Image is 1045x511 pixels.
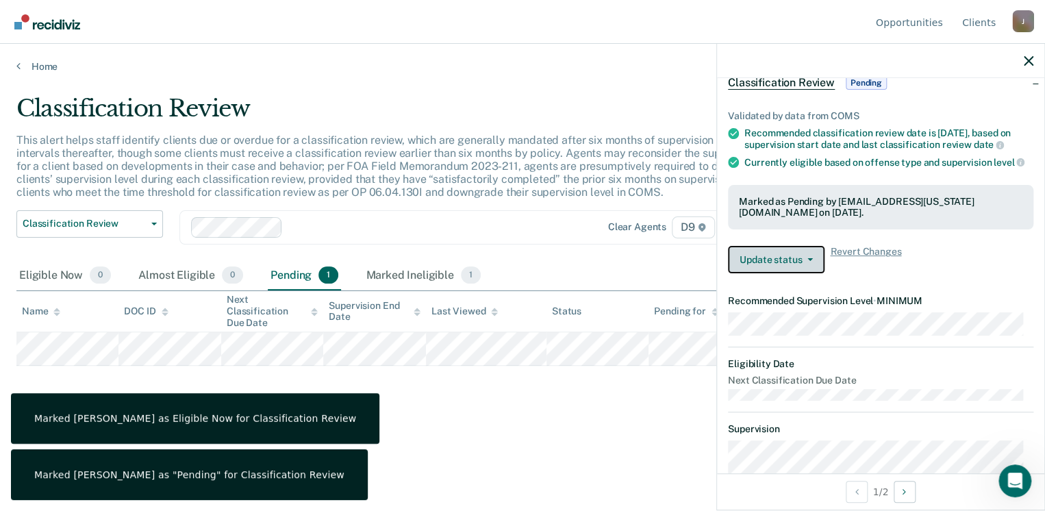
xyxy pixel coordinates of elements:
div: DOC ID [124,306,168,317]
div: Clear agents [608,221,666,233]
span: 1 [461,266,481,284]
span: Classification Review [23,218,146,229]
dt: Recommended Supervision Level MINIMUM [728,295,1033,307]
button: Next Opportunity [894,481,916,503]
span: 0 [222,266,243,284]
div: J [1012,10,1034,32]
div: Recommended classification review date is [DATE], based on supervision start date and last classi... [744,127,1033,151]
dt: Eligibility Date [728,358,1033,370]
div: Next Classification Due Date [227,294,318,328]
div: Marked as Pending by [EMAIL_ADDRESS][US_STATE][DOMAIN_NAME] on [DATE]. [739,196,1022,219]
span: 0 [90,266,111,284]
button: Profile dropdown button [1012,10,1034,32]
div: Almost Eligible [136,261,246,291]
dt: Supervision [728,423,1033,435]
div: Validated by data from COMS [728,110,1033,122]
span: level [994,157,1024,168]
div: Status [552,306,581,317]
span: date [973,139,1003,150]
button: Previous Opportunity [846,481,868,503]
span: Classification Review [728,76,835,90]
iframe: Intercom live chat [998,464,1031,497]
div: Pending [268,261,341,291]
span: • [873,295,877,306]
span: 1 [318,266,338,284]
span: D9 [672,216,715,238]
div: Supervision End Date [329,300,420,323]
div: Classification ReviewPending [717,61,1044,105]
div: Last Viewed [431,306,498,317]
div: Marked Ineligible [363,261,483,291]
div: Currently eligible based on offense type and supervision [744,156,1033,169]
button: Update status [728,246,824,273]
p: This alert helps staff identify clients due or overdue for a classification review, which are gen... [16,134,799,199]
div: Eligible Now [16,261,114,291]
img: Recidiviz [14,14,80,29]
span: Revert Changes [830,246,901,273]
div: Marked [PERSON_NAME] as "Pending" for Classification Review [34,469,344,481]
div: Classification Review [16,95,801,134]
div: Marked [PERSON_NAME] as Eligible Now for Classification Review [34,412,356,425]
span: Pending [846,76,887,90]
div: Name [22,306,60,317]
div: Pending for [654,306,718,317]
a: Home [16,60,1029,73]
div: 1 / 2 [717,473,1044,510]
dt: Next Classification Due Date [728,375,1033,386]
